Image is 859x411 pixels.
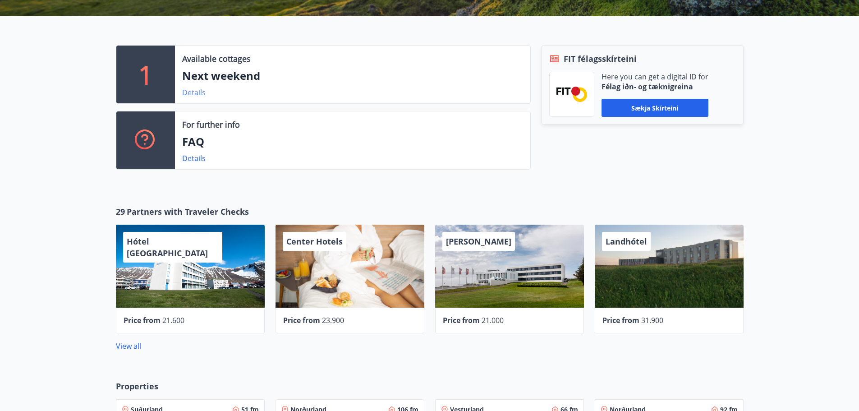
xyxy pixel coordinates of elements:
button: Sækja skírteini [602,99,708,117]
span: 23.900 [322,315,344,325]
p: Available cottages [182,53,251,65]
p: Here you can get a digital ID for [602,72,708,82]
span: 21.000 [482,315,504,325]
p: For further info [182,119,240,130]
a: Details [182,153,206,163]
span: Price from [124,315,161,325]
span: Hótel [GEOGRAPHIC_DATA] [127,236,208,259]
span: Price from [283,315,320,325]
span: 31.900 [641,315,663,325]
span: Landhótel [606,236,647,247]
span: 21.600 [162,315,184,325]
span: Partners with Traveler Checks [127,206,249,217]
span: FIT félagsskírteini [564,53,637,65]
span: [PERSON_NAME] [446,236,511,247]
p: Next weekend [182,68,523,83]
span: Center Hotels [286,236,343,247]
p: Félag iðn- og tæknigreina [602,82,708,92]
span: 29 [116,206,125,217]
img: FPQVkF9lTnNbbaRSFyT17YYeljoOGk5m51IhT0bO.png [556,87,587,102]
a: View all [116,341,141,351]
span: Price from [602,315,639,325]
p: 1 [138,57,153,92]
a: Details [182,88,206,97]
span: Properties [116,380,158,392]
p: FAQ [182,134,523,149]
span: Price from [443,315,480,325]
